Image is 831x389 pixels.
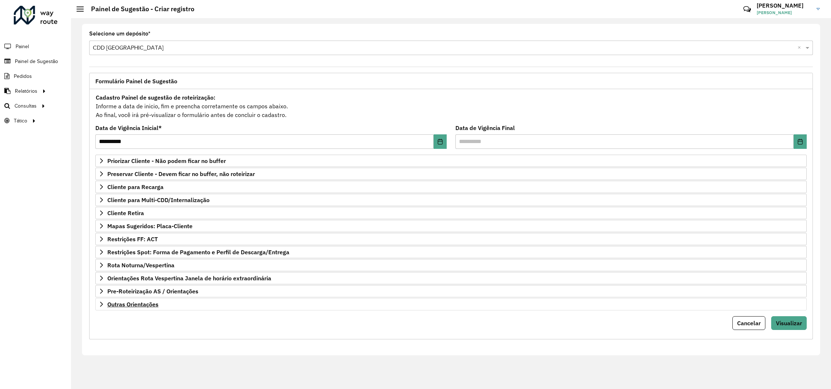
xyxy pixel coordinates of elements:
[14,72,32,80] span: Pedidos
[95,93,807,120] div: Informe a data de inicio, fim e preencha corretamente os campos abaixo. Ao final, você irá pré-vi...
[15,58,58,65] span: Painel de Sugestão
[95,78,177,84] span: Formulário Painel de Sugestão
[455,124,515,132] label: Data de Vigência Final
[737,319,761,327] span: Cancelar
[757,2,811,9] h3: [PERSON_NAME]
[96,94,215,101] strong: Cadastro Painel de sugestão de roteirização:
[771,316,807,330] button: Visualizar
[95,285,807,297] a: Pre-Roteirização AS / Orientações
[95,124,162,132] label: Data de Vigência Inicial
[107,249,289,255] span: Restrições Spot: Forma de Pagamento e Perfil de Descarga/Entrega
[107,288,198,294] span: Pre-Roteirização AS / Orientações
[107,301,158,307] span: Outras Orientações
[95,259,807,271] a: Rota Noturna/Vespertina
[95,168,807,180] a: Preservar Cliente - Devem ficar no buffer, não roteirizar
[776,319,802,327] span: Visualizar
[732,316,765,330] button: Cancelar
[14,117,27,125] span: Tático
[107,262,174,268] span: Rota Noturna/Vespertina
[95,298,807,310] a: Outras Orientações
[107,184,164,190] span: Cliente para Recarga
[95,181,807,193] a: Cliente para Recarga
[95,272,807,284] a: Orientações Rota Vespertina Janela de horário extraordinária
[739,1,755,17] a: Contato Rápido
[15,102,37,110] span: Consultas
[434,134,447,149] button: Choose Date
[107,171,255,177] span: Preservar Cliente - Devem ficar no buffer, não roteirizar
[95,207,807,219] a: Cliente Retira
[107,223,193,229] span: Mapas Sugeridos: Placa-Cliente
[798,43,804,52] span: Clear all
[89,29,150,38] label: Selecione um depósito
[794,134,807,149] button: Choose Date
[95,155,807,167] a: Priorizar Cliente - Não podem ficar no buffer
[107,197,210,203] span: Cliente para Multi-CDD/Internalização
[84,5,194,13] h2: Painel de Sugestão - Criar registro
[107,236,158,242] span: Restrições FF: ACT
[107,275,271,281] span: Orientações Rota Vespertina Janela de horário extraordinária
[757,9,811,16] span: [PERSON_NAME]
[95,246,807,258] a: Restrições Spot: Forma de Pagamento e Perfil de Descarga/Entrega
[95,220,807,232] a: Mapas Sugeridos: Placa-Cliente
[16,43,29,50] span: Painel
[95,194,807,206] a: Cliente para Multi-CDD/Internalização
[107,158,226,164] span: Priorizar Cliente - Não podem ficar no buffer
[15,87,37,95] span: Relatórios
[95,233,807,245] a: Restrições FF: ACT
[107,210,144,216] span: Cliente Retira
